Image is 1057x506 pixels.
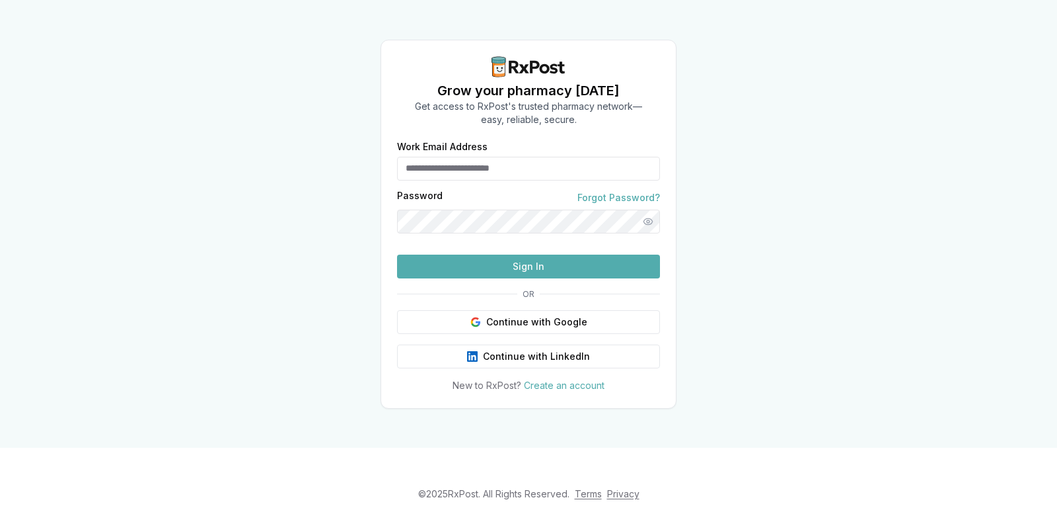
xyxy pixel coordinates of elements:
img: RxPost Logo [486,56,571,77]
a: Create an account [524,380,604,391]
button: Sign In [397,255,660,278]
a: Privacy [607,488,639,499]
a: Forgot Password? [577,191,660,204]
span: OR [517,289,540,300]
span: New to RxPost? [453,380,521,391]
button: Continue with Google [397,310,660,334]
a: Terms [575,488,602,499]
p: Get access to RxPost's trusted pharmacy network— easy, reliable, secure. [415,100,642,126]
img: LinkedIn [467,351,478,362]
button: Show password [636,210,660,233]
img: Google [470,317,481,327]
label: Password [397,191,443,204]
h1: Grow your pharmacy [DATE] [415,81,642,100]
label: Work Email Address [397,142,660,151]
button: Continue with LinkedIn [397,345,660,368]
